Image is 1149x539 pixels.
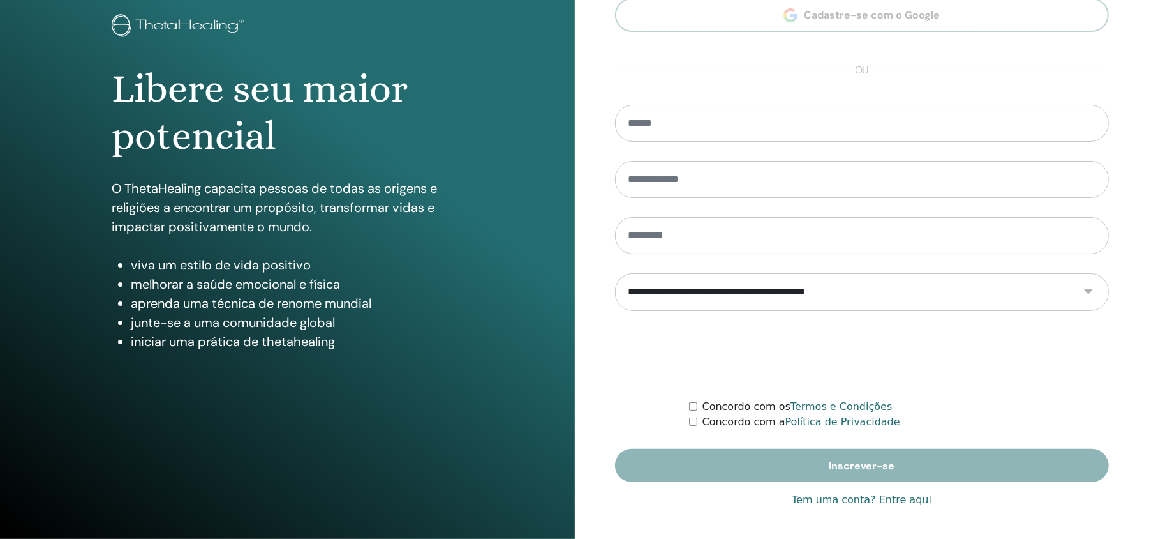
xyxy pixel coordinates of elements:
[792,492,931,508] a: Tem uma conta? Entre aqui
[702,400,790,413] font: Concordo com os
[112,180,437,235] font: O ThetaHealing capacita pessoas de todas as origens e religiões a encontrar um propósito, transfo...
[131,314,335,331] font: junte-se a uma comunidade global
[785,416,900,428] a: Política de Privacidade
[765,330,959,380] iframe: reCAPTCHA
[790,400,892,413] a: Termos e Condições
[131,257,311,273] font: viva um estilo de vida positivo
[131,276,340,292] font: melhorar a saúde emocional e física
[131,333,335,350] font: iniciar uma prática de thetahealing
[702,416,785,428] font: Concordo com a
[855,63,869,77] font: ou
[792,494,931,506] font: Tem uma conta? Entre aqui
[112,66,408,158] font: Libere seu maior potencial
[131,295,371,312] font: aprenda uma técnica de renome mundial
